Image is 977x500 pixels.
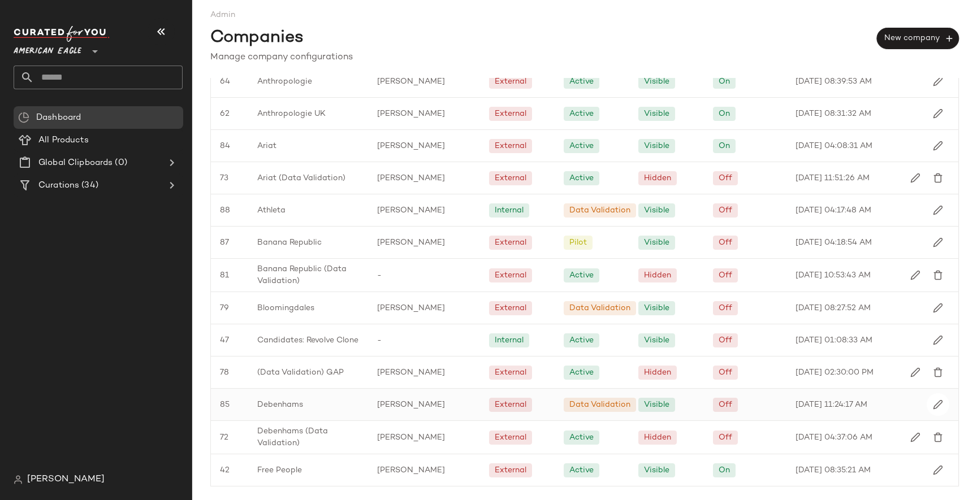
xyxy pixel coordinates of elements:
[569,432,594,444] div: Active
[257,108,326,120] span: Anthropologie UK
[933,399,943,410] img: svg%3e
[257,367,344,379] span: (Data Validation) GAP
[569,172,594,184] div: Active
[495,432,526,444] div: External
[933,173,943,183] img: svg%3e
[495,108,526,120] div: External
[644,269,671,281] div: Hidden
[877,28,959,49] button: New company
[27,473,105,486] span: [PERSON_NAME]
[79,179,98,192] span: (34)
[569,269,594,281] div: Active
[377,269,382,281] span: -
[910,173,920,183] img: svg%3e
[38,134,89,147] span: All Products
[257,302,314,314] span: Bloomingdales
[644,76,669,88] div: Visible
[719,464,730,476] div: On
[719,269,732,281] div: Off
[719,205,732,216] div: Off
[719,140,730,152] div: On
[257,399,303,411] span: Debenhams
[36,111,81,124] span: Dashboard
[569,76,594,88] div: Active
[569,302,630,314] div: Data Validation
[796,367,874,379] span: [DATE] 02:30:00 PM
[884,33,952,44] span: New company
[719,367,732,379] div: Off
[569,205,630,216] div: Data Validation
[644,108,669,120] div: Visible
[933,465,943,475] img: svg%3e
[113,156,127,169] span: (0)
[933,141,943,151] img: svg%3e
[495,302,526,314] div: External
[796,237,872,249] span: [DATE] 04:18:54 AM
[796,108,871,120] span: [DATE] 08:31:32 AM
[569,108,594,120] div: Active
[796,432,872,444] span: [DATE] 04:37:06 AM
[933,303,943,313] img: svg%3e
[644,464,669,476] div: Visible
[910,367,920,377] img: svg%3e
[377,172,445,184] span: [PERSON_NAME]
[933,76,943,86] img: svg%3e
[933,205,943,215] img: svg%3e
[220,432,228,444] span: 72
[933,237,943,247] img: svg%3e
[796,172,870,184] span: [DATE] 11:51:26 AM
[796,140,872,152] span: [DATE] 04:08:31 AM
[933,270,943,280] img: svg%3e
[377,237,445,249] span: [PERSON_NAME]
[220,464,230,476] span: 42
[644,334,669,346] div: Visible
[569,464,594,476] div: Active
[257,205,286,216] span: Athleta
[495,76,526,88] div: External
[18,112,29,123] img: svg%3e
[495,172,526,184] div: External
[796,302,871,314] span: [DATE] 08:27:52 AM
[644,399,669,411] div: Visible
[495,237,526,249] div: External
[644,432,671,444] div: Hidden
[257,140,276,152] span: Ariat
[257,425,359,449] span: Debenhams (Data Validation)
[377,464,445,476] span: [PERSON_NAME]
[796,399,867,411] span: [DATE] 11:24:17 AM
[377,367,445,379] span: [PERSON_NAME]
[910,270,920,280] img: svg%3e
[933,335,943,345] img: svg%3e
[377,140,445,152] span: [PERSON_NAME]
[796,205,871,216] span: [DATE] 04:17:48 AM
[377,399,445,411] span: [PERSON_NAME]
[569,399,630,411] div: Data Validation
[220,302,229,314] span: 79
[220,76,230,88] span: 64
[495,399,526,411] div: External
[257,76,312,88] span: Anthropologie
[495,269,526,281] div: External
[719,76,730,88] div: On
[14,38,81,59] span: American Eagle
[796,76,872,88] span: [DATE] 08:39:53 AM
[377,108,445,120] span: [PERSON_NAME]
[210,25,304,51] span: Companies
[377,205,445,216] span: [PERSON_NAME]
[495,464,526,476] div: External
[719,108,730,120] div: On
[377,432,445,444] span: [PERSON_NAME]
[644,237,669,249] div: Visible
[377,302,445,314] span: [PERSON_NAME]
[910,432,920,442] img: svg%3e
[719,302,732,314] div: Off
[220,269,229,281] span: 81
[933,432,943,442] img: svg%3e
[719,172,732,184] div: Off
[719,399,732,411] div: Off
[220,399,230,411] span: 85
[719,237,732,249] div: Off
[719,432,732,444] div: Off
[569,334,594,346] div: Active
[377,76,445,88] span: [PERSON_NAME]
